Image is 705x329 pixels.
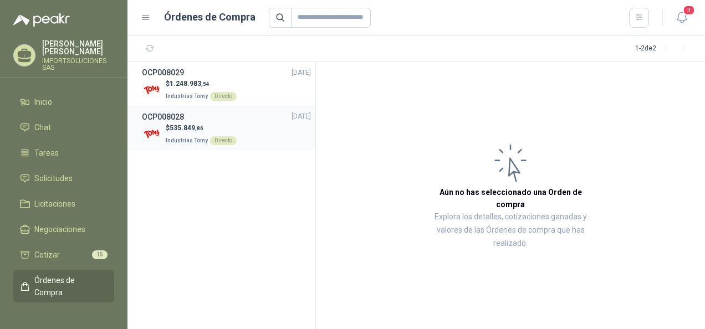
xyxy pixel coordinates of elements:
[142,80,161,100] img: Company Logo
[292,68,311,78] span: [DATE]
[13,13,70,27] img: Logo peakr
[13,219,114,240] a: Negociaciones
[13,91,114,112] a: Inicio
[34,172,73,184] span: Solicitudes
[201,81,210,87] span: ,54
[142,111,311,146] a: OCP008028[DATE] Company Logo$535.849,86Industrias TomyDirecto
[34,96,52,108] span: Inicio
[42,58,114,71] p: IMPORTSOLUCIONES SAS
[683,5,695,16] span: 3
[142,66,311,101] a: OCP008029[DATE] Company Logo$1.248.983,54Industrias TomyDirecto
[13,244,114,265] a: Cotizar15
[34,147,59,159] span: Tareas
[195,125,203,131] span: ,86
[166,93,208,99] span: Industrias Tomy
[210,92,237,101] div: Directo
[142,125,161,144] img: Company Logo
[166,79,237,89] p: $
[34,249,60,261] span: Cotizar
[13,168,114,189] a: Solicitudes
[166,137,208,143] span: Industrias Tomy
[34,198,75,210] span: Licitaciones
[142,111,184,123] h3: OCP008028
[34,274,104,299] span: Órdenes de Compra
[166,123,237,133] p: $
[635,40,692,58] div: 1 - 2 de 2
[34,121,51,133] span: Chat
[427,210,594,250] p: Explora los detalles, cotizaciones ganadas y valores de las Órdenes de compra que has realizado.
[210,136,237,145] div: Directo
[672,8,692,28] button: 3
[164,9,256,25] h1: Órdenes de Compra
[170,80,210,88] span: 1.248.983
[292,111,311,122] span: [DATE]
[92,250,108,259] span: 15
[170,124,203,132] span: 535.849
[13,142,114,163] a: Tareas
[142,66,184,79] h3: OCP008029
[42,40,114,55] p: [PERSON_NAME] [PERSON_NAME]
[13,117,114,138] a: Chat
[427,186,594,210] h3: Aún no has seleccionado una Orden de compra
[13,193,114,214] a: Licitaciones
[34,223,85,235] span: Negociaciones
[13,270,114,303] a: Órdenes de Compra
